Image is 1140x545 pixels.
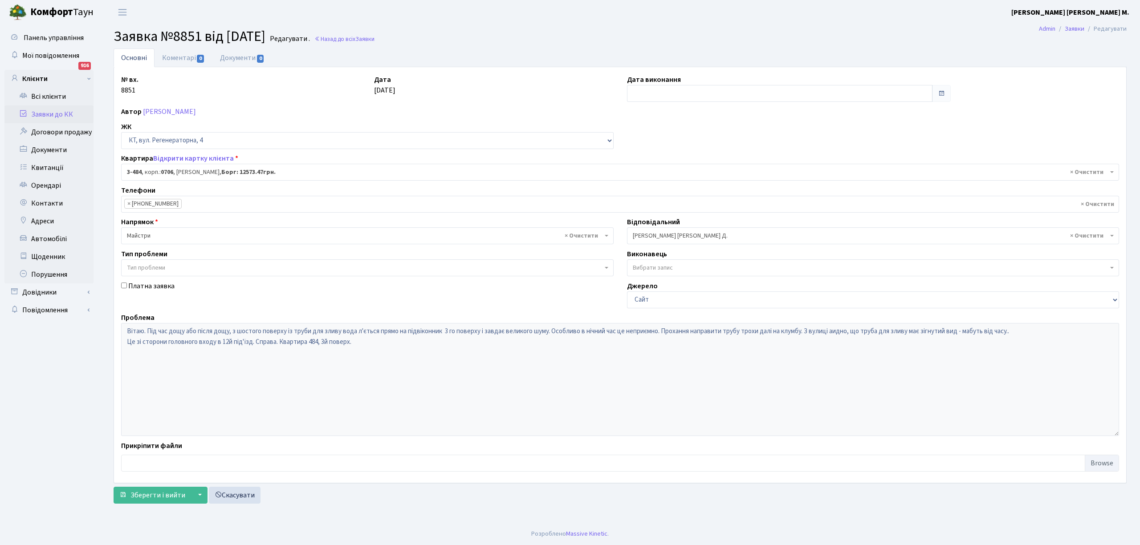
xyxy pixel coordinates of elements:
[627,249,667,259] label: Виконавець
[4,29,94,47] a: Панель управління
[121,121,131,132] label: ЖК
[1065,24,1084,33] a: Заявки
[127,168,142,177] b: 3-484
[121,312,155,323] label: Проблема
[114,48,155,67] a: Основні
[1039,24,1055,33] a: Admin
[4,248,94,266] a: Щоденник
[212,48,272,67] a: Документи
[4,88,94,105] a: Всі клієнти
[268,35,310,43] small: Редагувати .
[121,153,238,164] label: Квартира
[367,74,620,102] div: [DATE]
[4,177,94,194] a: Орендарі
[314,35,375,43] a: Назад до всіхЗаявки
[22,51,79,61] span: Мої повідомлення
[566,529,607,538] a: Massive Kinetic
[127,231,603,240] span: Майстри
[24,33,84,43] span: Панель управління
[121,323,1119,436] textarea: Вітаю. Під час дощу або після дощу, з шостого поверху із труби для зливу вода л'ється прямо на пі...
[78,62,91,70] div: 916
[121,249,167,259] label: Тип проблеми
[1081,200,1114,209] span: Видалити всі елементи
[197,55,204,63] span: 0
[114,74,367,102] div: 8851
[257,55,264,63] span: 0
[111,5,134,20] button: Переключити навігацію
[155,48,212,67] a: Коментарі
[4,159,94,177] a: Квитанції
[30,5,94,20] span: Таун
[531,529,609,539] div: Розроблено .
[121,106,142,117] label: Автор
[121,227,614,244] span: Майстри
[4,283,94,301] a: Довідники
[1084,24,1127,34] li: Редагувати
[4,194,94,212] a: Контакти
[1011,7,1129,18] a: [PERSON_NAME] [PERSON_NAME] М.
[114,26,265,47] span: Заявка №8851 від [DATE]
[1011,8,1129,17] b: [PERSON_NAME] [PERSON_NAME] М.
[627,217,680,227] label: Відповідальний
[627,281,658,291] label: Джерело
[1070,231,1103,240] span: Видалити всі елементи
[1026,20,1140,38] nav: breadcrumb
[130,490,185,500] span: Зберегти і вийти
[4,301,94,319] a: Повідомлення
[4,141,94,159] a: Документи
[4,123,94,141] a: Договори продажу
[565,231,598,240] span: Видалити всі елементи
[121,217,158,227] label: Напрямок
[143,107,196,117] a: [PERSON_NAME]
[127,263,165,272] span: Тип проблеми
[9,4,27,21] img: logo.png
[4,230,94,248] a: Автомобілі
[4,70,94,88] a: Клієнти
[4,266,94,283] a: Порушення
[153,153,234,163] a: Відкрити картку клієнта
[121,440,182,451] label: Прикріпити файли
[161,168,173,177] b: 0706
[30,5,73,19] b: Комфорт
[1070,168,1103,177] span: Видалити всі елементи
[4,47,94,65] a: Мої повідомлення916
[121,74,138,85] label: № вх.
[4,105,94,123] a: Заявки до КК
[627,74,681,85] label: Дата виконання
[121,164,1119,181] span: <b>3-484</b>, корп.: <b>0706</b>, Ніколенко Тарас Михайлович, <b>Борг: 12573.47грн.</b>
[121,185,155,196] label: Телефони
[128,281,175,291] label: Платна заявка
[221,168,276,177] b: Борг: 12573.47грн.
[124,199,182,209] li: (098) 110-78-06
[633,263,673,272] span: Вибрати запис
[127,199,130,208] span: ×
[114,487,191,504] button: Зберегти і вийти
[127,168,1108,177] span: <b>3-484</b>, корп.: <b>0706</b>, Ніколенко Тарас Михайлович, <b>Борг: 12573.47грн.</b>
[627,227,1120,244] span: Огеренко В. Д.
[355,35,375,43] span: Заявки
[633,231,1108,240] span: Огеренко В. Д.
[209,487,261,504] a: Скасувати
[374,74,391,85] label: Дата
[4,212,94,230] a: Адреси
